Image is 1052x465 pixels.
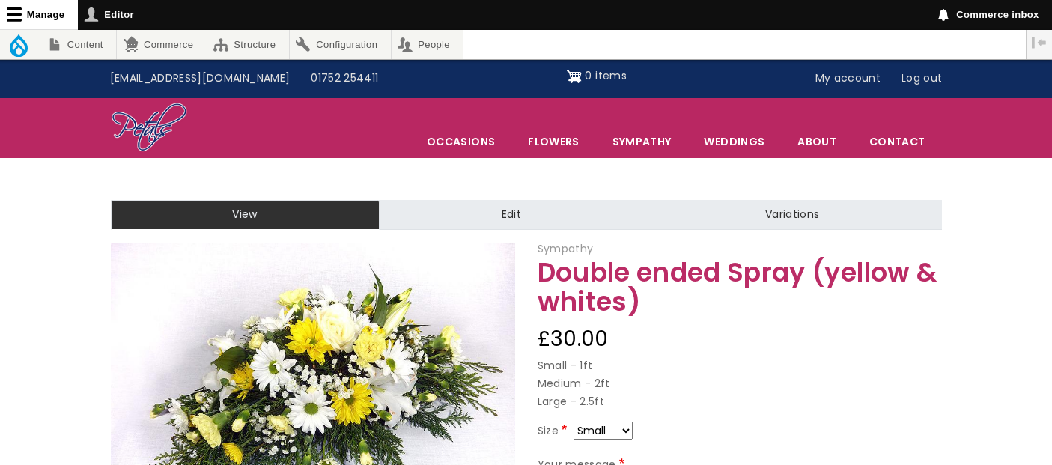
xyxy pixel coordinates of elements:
[117,30,206,59] a: Commerce
[290,30,391,59] a: Configuration
[538,321,942,357] div: £30.00
[538,241,594,256] span: Sympathy
[597,126,687,157] a: Sympathy
[512,126,595,157] a: Flowers
[891,64,952,93] a: Log out
[100,200,953,230] nav: Tabs
[805,64,892,93] a: My account
[207,30,289,59] a: Structure
[688,126,780,157] span: Weddings
[1027,30,1052,55] button: Vertical orientation
[782,126,852,157] a: About
[854,126,940,157] a: Contact
[567,64,627,88] a: Shopping cart 0 items
[380,200,643,230] a: Edit
[111,200,380,230] a: View
[411,126,511,157] span: Occasions
[111,102,188,154] img: Home
[538,357,942,411] p: Small - 1ft Medium - 2ft Large - 2.5ft
[538,422,571,440] label: Size
[567,64,582,88] img: Shopping cart
[300,64,389,93] a: 01752 254411
[643,200,941,230] a: Variations
[40,30,116,59] a: Content
[585,68,626,83] span: 0 items
[392,30,463,59] a: People
[538,258,942,316] h1: Double ended Spray (yellow & whites)
[100,64,301,93] a: [EMAIL_ADDRESS][DOMAIN_NAME]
